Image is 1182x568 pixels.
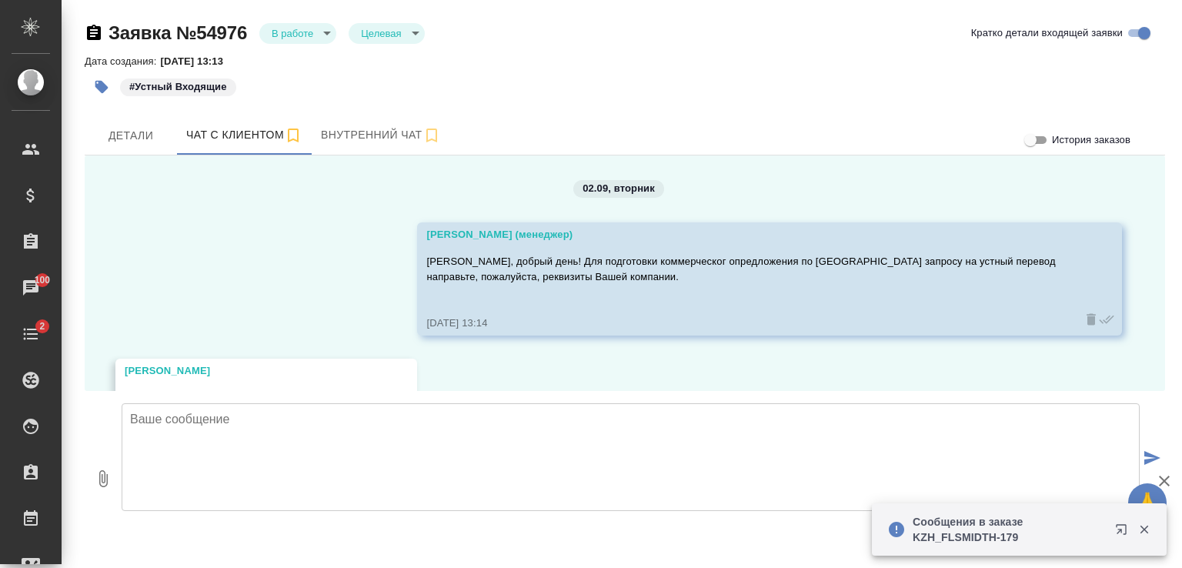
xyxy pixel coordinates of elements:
[85,70,119,104] button: Добавить тэг
[94,126,168,145] span: Детали
[140,390,349,406] p: Реквизиты ТОО Транслайн Интернэшнл.pdf
[259,23,336,44] div: В работе
[1052,132,1130,148] span: История заказов
[284,126,302,145] svg: Подписаться
[356,27,406,40] button: Целевая
[119,79,238,92] span: Устный Входящие
[1134,486,1160,519] span: 🙏
[426,254,1068,285] p: [PERSON_NAME], добрый день! Для подготовки коммерческог опредложения по [GEOGRAPHIC_DATA] запросу...
[30,319,54,334] span: 2
[426,316,1068,331] div: [DATE] 13:14
[349,23,424,44] div: В работе
[186,125,302,145] span: Чат с клиентом
[109,22,247,43] a: Заявка №54976
[321,125,441,145] span: Внутренний чат
[129,79,227,95] p: #Устный Входящие
[85,55,160,67] p: Дата создания:
[1128,483,1167,522] button: 🙏
[1106,514,1143,551] button: Открыть в новой вкладке
[160,55,235,67] p: [DATE] 13:13
[422,126,441,145] svg: Подписаться
[177,116,312,155] button: 77077545152 (Орынбасаров Азиз) - (undefined)
[125,386,363,429] a: Реквизиты ТОО Транслайн Интернэшнл.pdf
[426,227,1068,242] div: [PERSON_NAME] (менеджер)
[913,514,1105,545] p: Сообщения в заказе KZH_FLSMIDTH-179
[971,25,1123,41] span: Кратко детали входящей заявки
[85,24,103,42] button: Скопировать ссылку
[583,181,655,196] p: 02.09, вторник
[25,272,60,288] span: 100
[267,27,318,40] button: В работе
[1128,523,1160,536] button: Закрыть
[4,269,58,307] a: 100
[4,315,58,353] a: 2
[125,363,363,379] div: [PERSON_NAME]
